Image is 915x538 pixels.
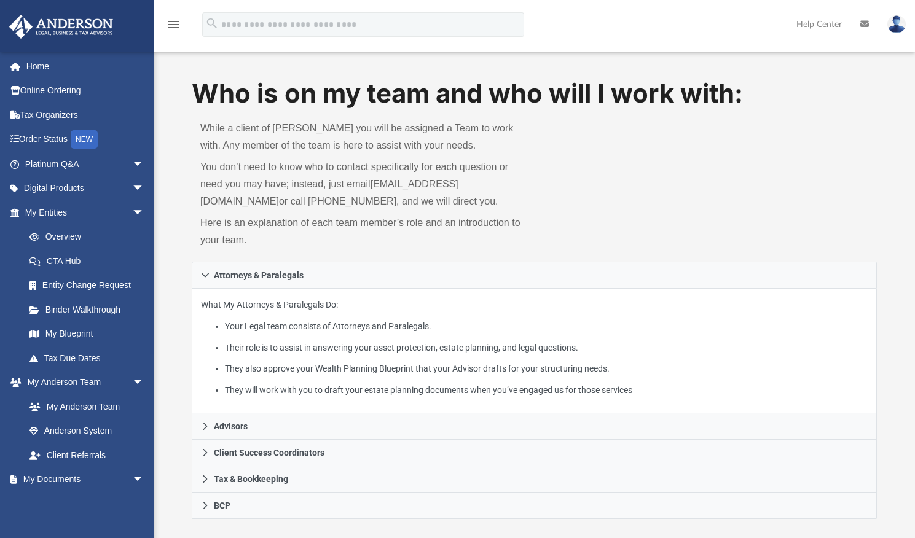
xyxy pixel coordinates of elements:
span: Tax & Bookkeeping [214,475,288,483]
a: Platinum Q&Aarrow_drop_down [9,152,163,176]
p: You don’t need to know who to contact specifically for each question or need you may have; instea... [200,158,526,210]
span: arrow_drop_down [132,200,157,225]
a: BCP [192,493,877,519]
a: Client Success Coordinators [192,440,877,466]
a: Tax & Bookkeeping [192,466,877,493]
a: Anderson System [17,419,157,443]
li: They will work with you to draft your estate planning documents when you’ve engaged us for those ... [225,383,868,398]
span: arrow_drop_down [132,370,157,396]
a: Advisors [192,413,877,440]
p: What My Attorneys & Paralegals Do: [201,297,868,397]
a: Attorneys & Paralegals [192,262,877,289]
a: My Entitiesarrow_drop_down [9,200,163,225]
li: Your Legal team consists of Attorneys and Paralegals. [225,319,868,334]
a: Client Referrals [17,443,157,467]
div: NEW [71,130,98,149]
h1: Who is on my team and who will I work with: [192,76,877,112]
img: User Pic [887,15,906,33]
a: menu [166,23,181,32]
i: search [205,17,219,30]
span: arrow_drop_down [132,176,157,201]
a: Entity Change Request [17,273,163,298]
p: While a client of [PERSON_NAME] you will be assigned a Team to work with. Any member of the team ... [200,120,526,154]
a: Overview [17,225,163,249]
a: Box [17,491,151,516]
a: My Blueprint [17,322,157,346]
a: Binder Walkthrough [17,297,163,322]
a: [EMAIL_ADDRESS][DOMAIN_NAME] [200,179,458,206]
a: Online Ordering [9,79,163,103]
a: Tax Organizers [9,103,163,127]
span: arrow_drop_down [132,467,157,493]
span: Attorneys & Paralegals [214,271,304,279]
li: Their role is to assist in answering your asset protection, estate planning, and legal questions. [225,340,868,356]
a: My Documentsarrow_drop_down [9,467,157,492]
a: My Anderson Team [17,394,151,419]
i: menu [166,17,181,32]
span: arrow_drop_down [132,152,157,177]
p: Here is an explanation of each team member’s role and an introduction to your team. [200,214,526,249]
span: Advisors [214,422,248,431]
span: Client Success Coordinators [214,448,324,457]
span: BCP [214,501,230,510]
img: Anderson Advisors Platinum Portal [6,15,117,39]
a: Order StatusNEW [9,127,163,152]
a: CTA Hub [17,249,163,273]
div: Attorneys & Paralegals [192,289,877,413]
a: Home [9,54,163,79]
li: They also approve your Wealth Planning Blueprint that your Advisor drafts for your structuring ne... [225,361,868,376]
a: My Anderson Teamarrow_drop_down [9,370,157,395]
a: Digital Productsarrow_drop_down [9,176,163,201]
a: Tax Due Dates [17,346,163,370]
